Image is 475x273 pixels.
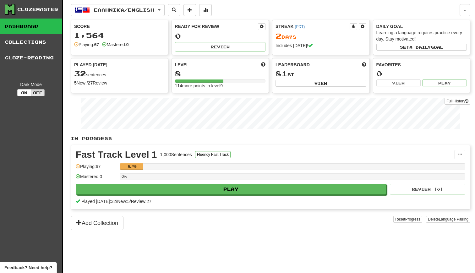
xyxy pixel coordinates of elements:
span: This week in points, UTC [362,62,366,68]
div: Includes [DATE]! [276,42,366,49]
div: 0 [376,70,467,78]
div: st [276,70,366,78]
span: Played [DATE]: 32 [81,199,116,204]
button: On [17,89,31,96]
div: Dark Mode [5,81,57,88]
div: 6.7% [122,163,143,170]
span: Played [DATE] [74,62,107,68]
span: New: 5 [117,199,130,204]
span: / [130,199,131,204]
div: 0 [175,32,266,40]
div: Ready for Review [175,23,258,30]
div: Daily Goal [376,23,467,30]
span: Level [175,62,189,68]
span: Open feedback widget [4,265,52,271]
button: More stats [199,4,212,16]
span: Language Pairing [439,217,468,221]
strong: 27 [88,80,93,85]
strong: 67 [94,42,99,47]
div: Playing: 67 [76,163,117,174]
span: / [116,199,117,204]
div: 1,564 [74,31,165,39]
span: 2 [276,31,281,40]
div: 1,000 Sentences [160,151,192,158]
button: Play [76,184,386,194]
div: Score [74,23,165,30]
div: Fast Track Level 1 [76,150,157,159]
div: 114 more points to level 9 [175,83,266,89]
div: Playing: [74,41,99,48]
div: Day s [276,32,366,40]
div: Learning a language requires practice every day. Stay motivated! [376,30,467,42]
button: Play [422,79,467,86]
button: Fluency Fast Track [195,151,231,158]
div: New / Review [74,80,165,86]
button: DeleteLanguage Pairing [426,216,470,223]
button: ResetProgress [393,216,422,223]
strong: 5 [74,80,77,85]
button: Seta dailygoal [376,44,467,51]
div: 8 [175,70,266,78]
button: Review [175,42,266,52]
span: 32 [74,69,86,78]
button: Review (0) [390,184,465,194]
p: In Progress [71,135,470,142]
span: Score more points to level up [261,62,265,68]
strong: 0 [126,42,129,47]
span: Ελληνικά / English [94,7,154,13]
div: sentences [74,70,165,78]
a: Full History [445,98,470,105]
a: (PDT) [295,25,305,29]
div: Favorites [376,62,467,68]
span: a daily [409,45,431,49]
button: View [376,79,421,86]
span: 81 [276,69,287,78]
div: Streak [276,23,350,30]
button: View [276,80,366,87]
button: Add Collection [71,216,123,230]
button: Add sentence to collection [183,4,196,16]
button: Search sentences [168,4,180,16]
button: Off [31,89,45,96]
span: Leaderboard [276,62,310,68]
div: Mastered: [102,41,128,48]
span: Progress [405,217,420,221]
div: Mastered: 0 [76,173,117,184]
div: Clozemaster [17,6,58,13]
span: Review: 27 [131,199,151,204]
button: Ελληνικά/English [71,4,165,16]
